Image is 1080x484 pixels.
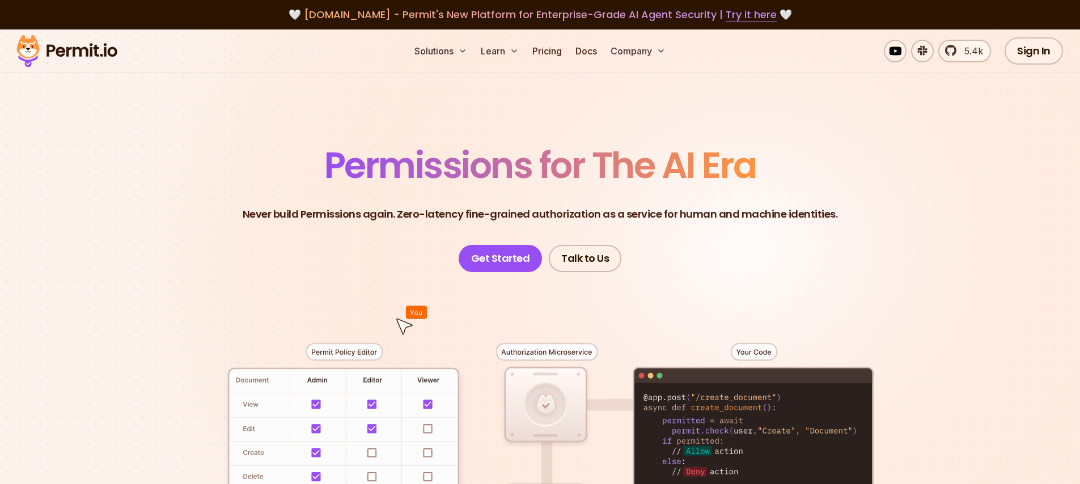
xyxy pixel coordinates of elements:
button: Learn [476,40,523,62]
button: Solutions [410,40,472,62]
p: Never build Permissions again. Zero-latency fine-grained authorization as a service for human and... [243,206,838,222]
a: Try it here [726,7,777,22]
span: Permissions for The AI Era [324,140,756,190]
a: Get Started [459,245,543,272]
a: Talk to Us [549,245,621,272]
div: 🤍 🤍 [27,7,1053,23]
a: Docs [571,40,602,62]
button: Company [606,40,670,62]
span: [DOMAIN_NAME] - Permit's New Platform for Enterprise-Grade AI Agent Security | [304,7,777,22]
span: 5.4k [958,44,983,58]
a: 5.4k [938,40,991,62]
a: Pricing [528,40,566,62]
img: Permit logo [11,32,122,70]
a: Sign In [1005,37,1063,65]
